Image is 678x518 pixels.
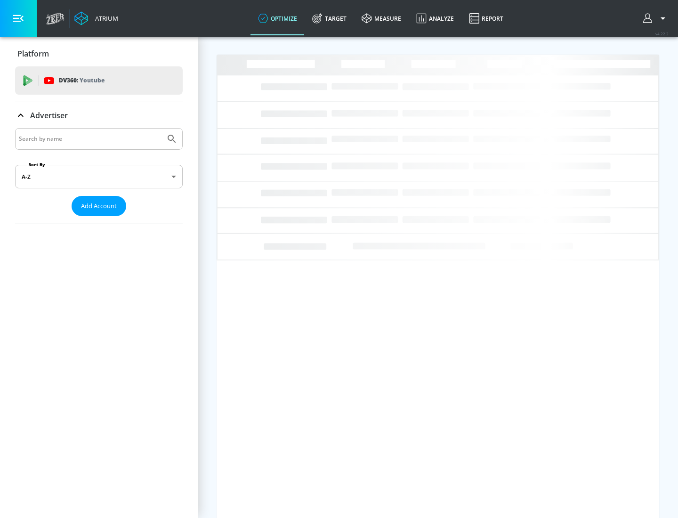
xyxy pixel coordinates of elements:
div: Atrium [91,14,118,23]
a: Analyze [409,1,461,35]
div: Platform [15,40,183,67]
a: optimize [250,1,305,35]
div: Advertiser [15,128,183,224]
div: Advertiser [15,102,183,129]
nav: list of Advertiser [15,216,183,224]
label: Sort By [27,162,47,168]
span: v 4.22.2 [655,31,669,36]
button: Add Account [72,196,126,216]
p: Youtube [80,75,105,85]
a: Atrium [74,11,118,25]
a: Report [461,1,511,35]
input: Search by name [19,133,161,145]
a: measure [354,1,409,35]
span: Add Account [81,201,117,211]
p: DV360: [59,75,105,86]
p: Platform [17,49,49,59]
p: Advertiser [30,110,68,121]
div: A-Z [15,165,183,188]
a: Target [305,1,354,35]
div: DV360: Youtube [15,66,183,95]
